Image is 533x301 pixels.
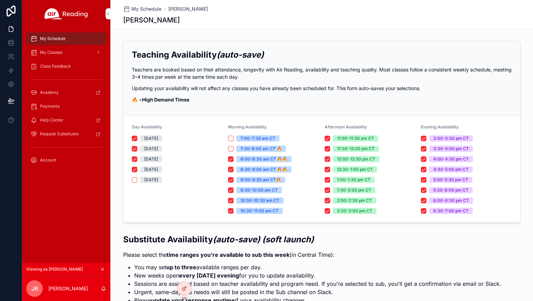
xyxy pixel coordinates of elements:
[337,187,371,193] div: 1:30-2:00 pm CT
[433,177,468,183] div: 5:00-5:30 pm CT
[337,156,375,162] div: 12:00-12:30 pm CT
[228,124,267,129] span: Morning Availability
[26,46,106,59] a: My Classes
[26,86,106,99] a: Academy
[132,66,512,80] p: Teachers are booked based on their attendance, longevity with Air Reading, availability and teach...
[240,187,278,193] div: 9:30-10:00 am CT
[26,32,106,45] a: My Schedule
[26,100,106,113] a: Payments
[433,166,468,173] div: 4:30-5:00 pm CT
[48,285,88,292] p: [PERSON_NAME]
[40,50,62,55] span: My Classes
[217,50,264,60] em: (auto-save)
[421,124,459,129] span: Evening Availability
[40,90,59,95] span: Academy
[26,114,106,126] a: Help Center
[131,6,161,12] span: My Schedule
[337,197,372,204] div: 2:00-2:30 pm CT
[433,197,469,204] div: 6:00-6:30 pm CT
[240,166,287,173] div: 8:30-9:00 am CT 🔥🔥
[337,208,372,214] div: 2:30-3:00 pm CT
[240,135,275,142] div: 7:00-7:30 am CT
[337,166,373,173] div: 12:30-1:00 pm CT
[337,177,371,183] div: 1:00-1:30 pm CT
[433,146,469,152] div: 3:30-4:00 pm CT
[132,124,162,129] span: Day Availability
[337,135,374,142] div: 11:00-11:30 am CT
[144,135,158,142] div: [DATE]
[167,251,289,258] strong: time ranges you're available to sub this week
[123,251,501,259] p: Please select the (in Central Time):
[144,166,158,173] div: [DATE]
[166,264,196,271] strong: up to three
[40,36,66,41] span: My Schedule
[22,28,110,175] div: scrollable content
[26,266,83,272] span: Viewing as [PERSON_NAME]
[240,197,279,204] div: 10:00-10:30 am CT
[433,156,469,162] div: 4:00-4:30 pm CT
[40,104,60,109] span: Payments
[26,154,106,166] a: Account
[240,208,278,214] div: 10:30-11:00 am CT
[26,128,106,140] a: Request Substitutes
[45,8,88,19] img: App logo
[132,96,512,103] p: 🔥 =
[240,156,287,162] div: 8:00-8:30 am CT 🔥🔥
[433,135,469,142] div: 3:00-3:30 pm CT
[144,146,158,152] div: [DATE]
[40,157,56,163] span: Account
[325,124,367,129] span: Afternoon Availability
[134,288,501,296] li: Urgent, same-day sub needs will still be posted in the Sub channel on Slack.
[144,177,158,183] div: [DATE]
[123,6,161,12] a: My Schedule
[213,234,314,244] em: (auto-save) (soft launch)
[26,60,106,72] a: Class Feedback
[132,49,512,60] h2: Teaching Availability
[179,272,239,279] strong: every [DATE] evening
[40,64,71,69] span: Class Feedback
[132,85,512,92] p: Updating your availability will not affect any classes you have already been scheduled for. This ...
[168,6,208,12] a: [PERSON_NAME]
[433,208,468,214] div: 6:30-7:00 pm CT
[433,187,468,193] div: 5:30-6:00 pm CT
[240,146,282,152] div: 7:30-8:00 am CT 🔥
[337,146,375,152] div: 11:30-12:00 pm CT
[144,156,158,162] div: [DATE]
[134,280,501,288] li: Sessions are assigned based on teacher availability and program need. If you're selected to sub, ...
[134,263,501,271] li: You may set available ranges per day.
[123,15,180,25] h1: [PERSON_NAME]
[40,117,63,123] span: Help Center
[123,234,501,245] h2: Substitute Availability
[40,131,79,137] span: Request Substitutes
[240,177,281,183] div: 9:00-9:30 am CT🔥
[134,271,501,280] li: New weeks open for you to update availability.
[31,284,38,293] span: JR
[142,97,189,103] strong: High Demand Times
